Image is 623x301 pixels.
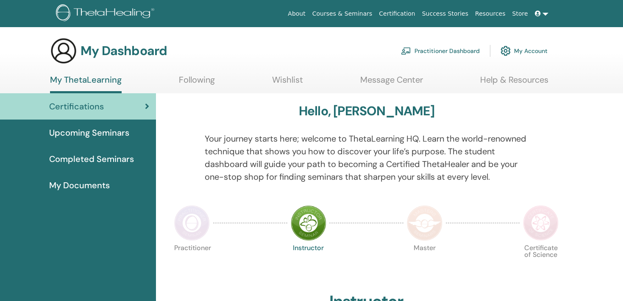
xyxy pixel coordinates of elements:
[291,205,326,241] img: Instructor
[407,245,442,280] p: Master
[472,6,509,22] a: Resources
[360,75,423,91] a: Message Center
[205,132,528,183] p: Your journey starts here; welcome to ThetaLearning HQ. Learn the world-renowned technique that sh...
[49,126,129,139] span: Upcoming Seminars
[49,179,110,192] span: My Documents
[291,245,326,280] p: Instructor
[309,6,376,22] a: Courses & Seminars
[509,6,531,22] a: Store
[501,44,511,58] img: cog.svg
[401,42,480,60] a: Practitioner Dashboard
[179,75,215,91] a: Following
[284,6,309,22] a: About
[49,100,104,113] span: Certifications
[50,37,77,64] img: generic-user-icon.jpg
[56,4,157,23] img: logo.png
[299,103,434,119] h3: Hello, [PERSON_NAME]
[523,205,559,241] img: Certificate of Science
[174,245,210,280] p: Practitioner
[174,205,210,241] img: Practitioner
[401,47,411,55] img: chalkboard-teacher.svg
[272,75,303,91] a: Wishlist
[501,42,548,60] a: My Account
[480,75,548,91] a: Help & Resources
[81,43,167,59] h3: My Dashboard
[49,153,134,165] span: Completed Seminars
[375,6,418,22] a: Certification
[407,205,442,241] img: Master
[419,6,472,22] a: Success Stories
[50,75,122,93] a: My ThetaLearning
[523,245,559,280] p: Certificate of Science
